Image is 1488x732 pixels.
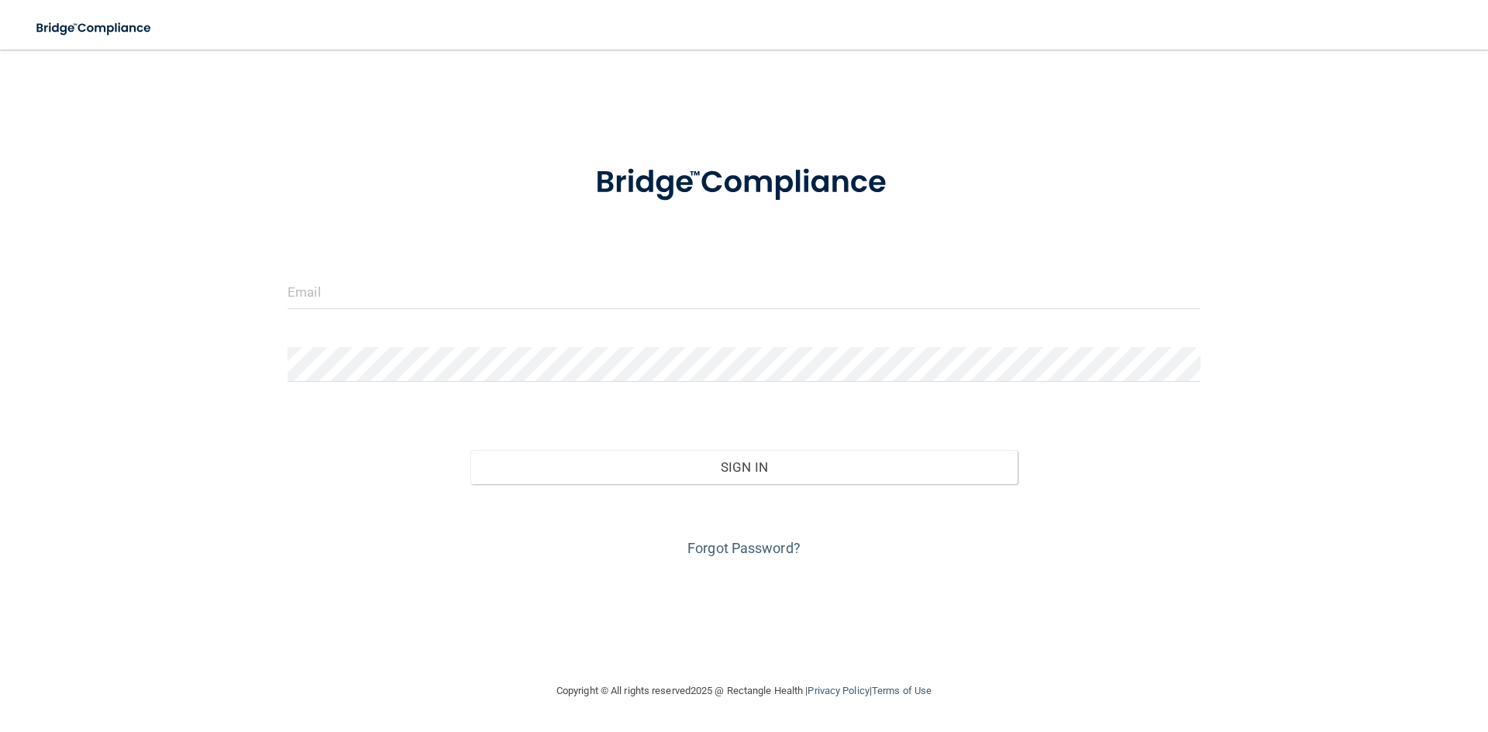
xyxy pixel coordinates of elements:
[461,666,1027,716] div: Copyright © All rights reserved 2025 @ Rectangle Health | |
[23,12,166,44] img: bridge_compliance_login_screen.278c3ca4.svg
[563,143,925,223] img: bridge_compliance_login_screen.278c3ca4.svg
[808,685,869,696] a: Privacy Policy
[288,274,1200,309] input: Email
[687,540,801,556] a: Forgot Password?
[872,685,932,696] a: Terms of Use
[470,450,1018,484] button: Sign In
